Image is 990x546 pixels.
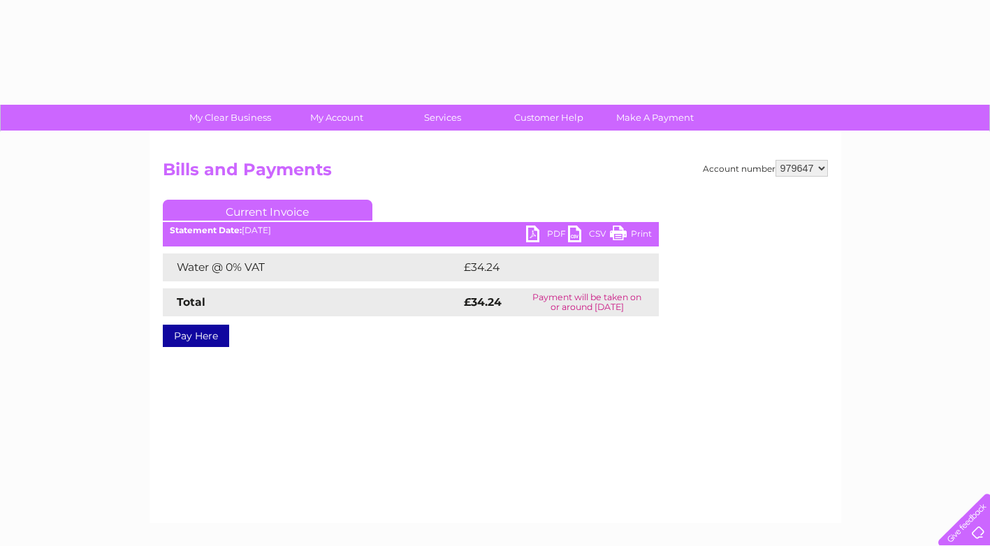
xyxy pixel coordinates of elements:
[385,105,500,131] a: Services
[177,295,205,309] strong: Total
[460,253,631,281] td: £34.24
[173,105,288,131] a: My Clear Business
[597,105,713,131] a: Make A Payment
[568,226,610,246] a: CSV
[526,226,568,246] a: PDF
[163,253,460,281] td: Water @ 0% VAT
[170,225,242,235] b: Statement Date:
[464,295,502,309] strong: £34.24
[491,105,606,131] a: Customer Help
[163,226,659,235] div: [DATE]
[279,105,394,131] a: My Account
[163,200,372,221] a: Current Invoice
[703,160,828,177] div: Account number
[163,325,229,347] a: Pay Here
[516,288,659,316] td: Payment will be taken on or around [DATE]
[163,160,828,186] h2: Bills and Payments
[610,226,652,246] a: Print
